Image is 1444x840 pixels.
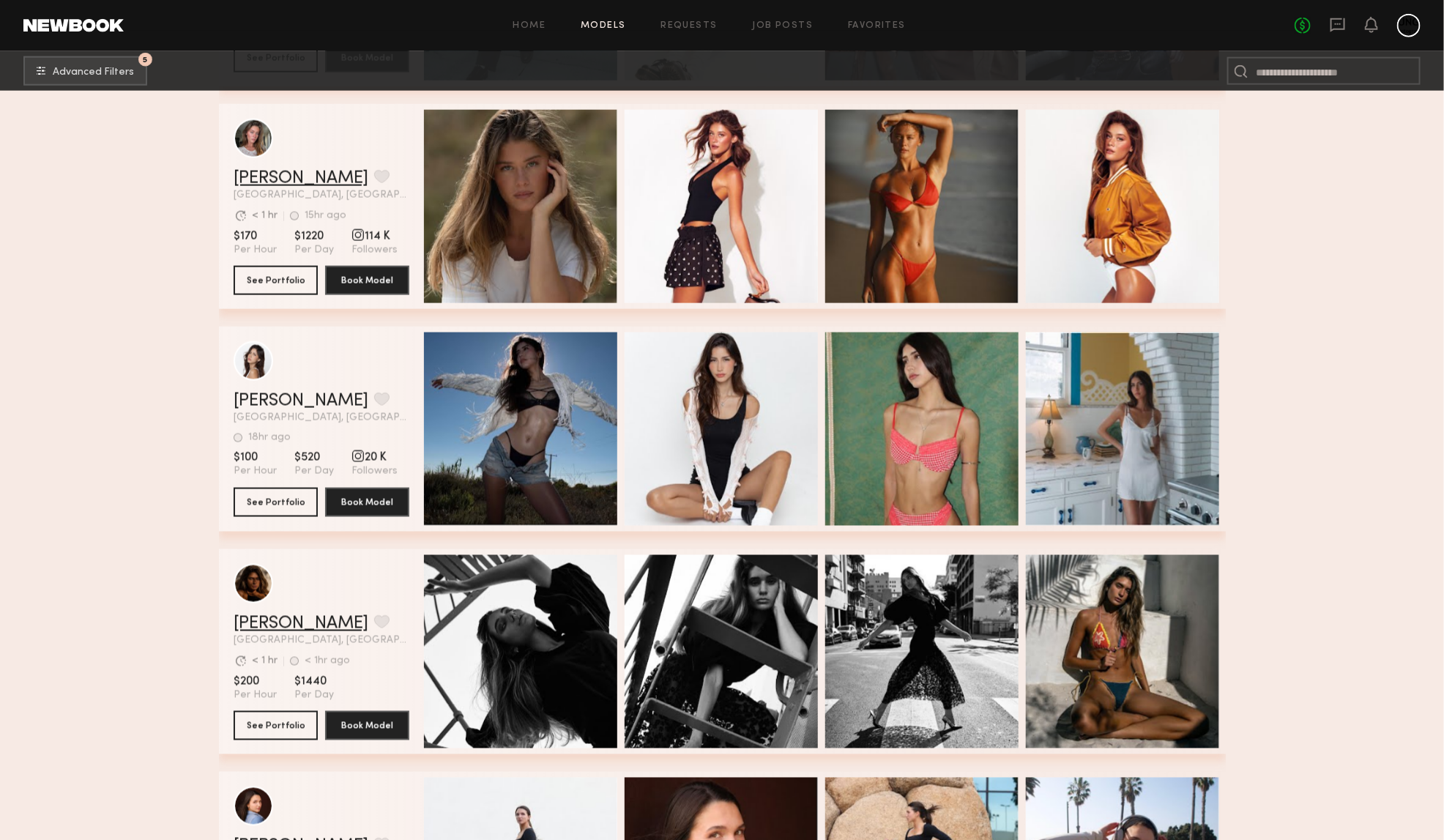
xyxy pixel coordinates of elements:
a: Job Posts [753,21,814,31]
button: See Portfolio [234,266,318,295]
span: Followers [351,244,398,257]
div: < 1hr ago [305,656,350,666]
button: Book Model [325,711,409,740]
div: 15hr ago [305,211,346,221]
a: [PERSON_NAME] [234,170,368,187]
a: Requests [661,21,718,31]
a: Favorites [848,21,906,31]
button: 5Advanced Filters [23,56,147,86]
span: [GEOGRAPHIC_DATA], [GEOGRAPHIC_DATA] [234,413,409,423]
button: Book Model [325,266,409,295]
span: Per Hour [234,465,277,478]
span: 114 K [351,229,398,244]
span: 5 [144,56,148,63]
a: Models [581,21,625,31]
a: [PERSON_NAME] [234,615,368,633]
span: 20 K [351,450,398,465]
span: Per Day [294,244,334,257]
a: Home [513,21,546,31]
span: Advanced Filters [53,67,134,78]
div: 18hr ago [248,433,291,443]
span: Per Day [294,465,334,478]
a: [PERSON_NAME] [234,393,368,410]
span: $1220 [294,229,334,244]
span: $1440 [294,674,334,689]
div: < 1 hr [252,211,278,221]
span: $520 [294,450,334,465]
span: Per Hour [234,689,277,702]
span: $200 [234,674,277,689]
button: See Portfolio [234,488,318,517]
span: Per Hour [234,244,277,257]
span: $170 [234,229,277,244]
button: See Portfolio [234,711,318,740]
span: $100 [234,450,277,465]
div: < 1 hr [252,656,278,666]
span: [GEOGRAPHIC_DATA], [GEOGRAPHIC_DATA] [234,190,409,201]
span: Per Day [294,689,334,702]
span: [GEOGRAPHIC_DATA], [GEOGRAPHIC_DATA] [234,636,409,646]
button: Book Model [325,488,409,517]
span: Followers [351,465,398,478]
